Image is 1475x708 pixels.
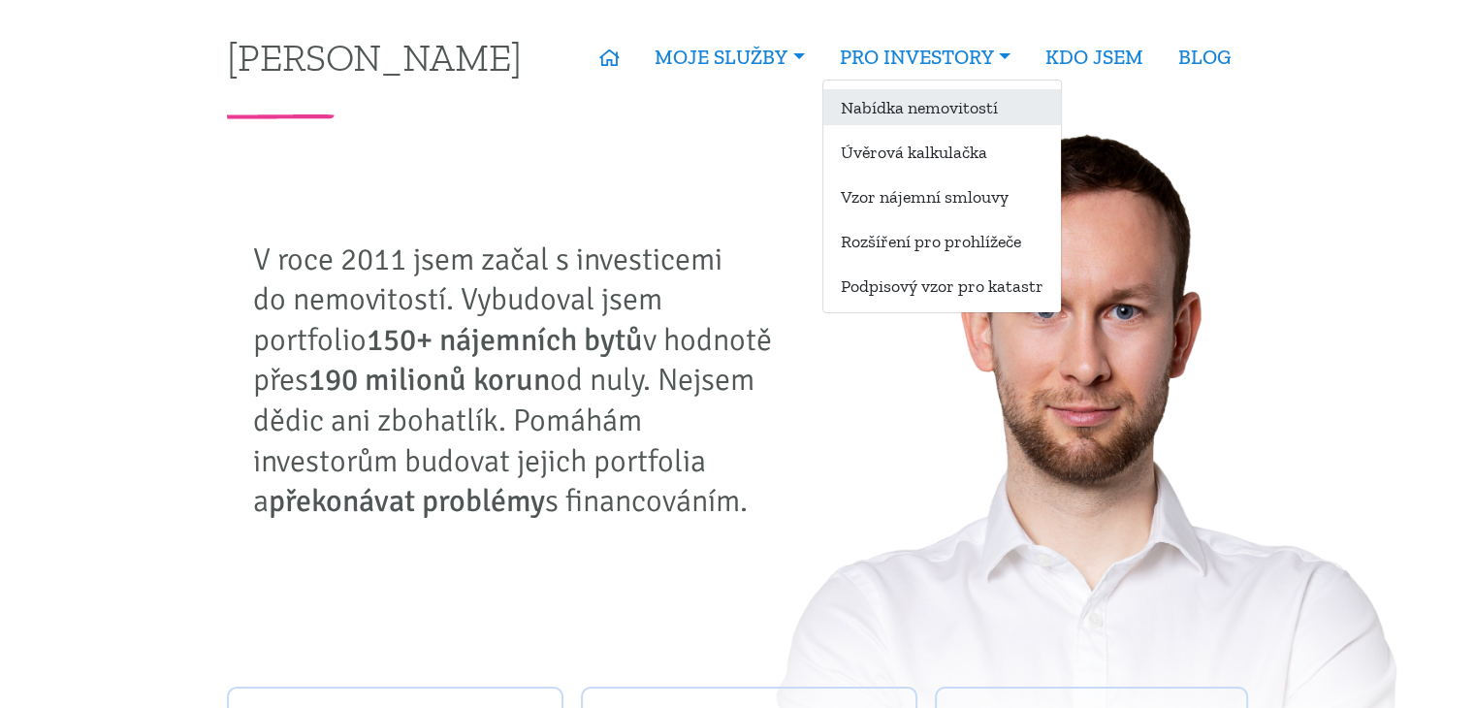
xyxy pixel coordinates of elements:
[1028,35,1161,80] a: KDO JSEM
[823,134,1061,170] a: Úvěrová kalkulačka
[823,268,1061,304] a: Podpisový vzor pro katastr
[823,178,1061,214] a: Vzor nájemní smlouvy
[269,482,545,520] strong: překonávat problémy
[367,321,643,359] strong: 150+ nájemních bytů
[822,35,1028,80] a: PRO INVESTORY
[823,223,1061,259] a: Rozšíření pro prohlížeče
[823,89,1061,125] a: Nabídka nemovitostí
[253,240,786,522] p: V roce 2011 jsem začal s investicemi do nemovitostí. Vybudoval jsem portfolio v hodnotě přes od n...
[637,35,821,80] a: MOJE SLUŽBY
[227,38,522,76] a: [PERSON_NAME]
[1161,35,1248,80] a: BLOG
[308,361,550,399] strong: 190 milionů korun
